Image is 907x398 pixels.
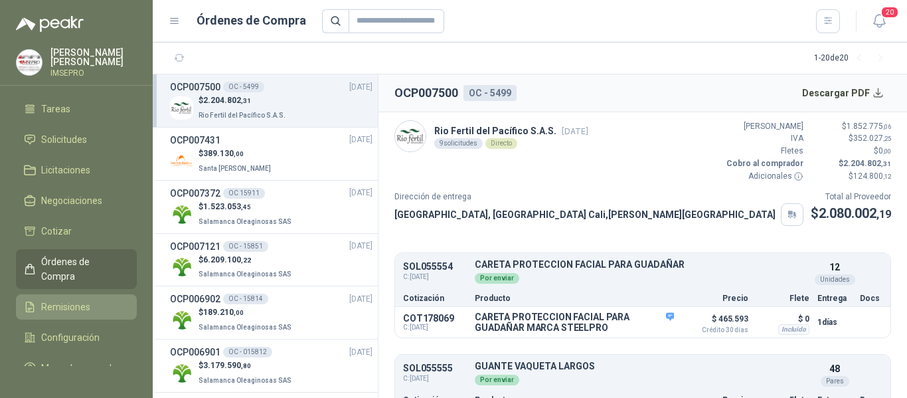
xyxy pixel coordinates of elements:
span: C: [DATE] [403,272,467,282]
span: Salamanca Oleaginosas SAS [199,377,291,384]
a: Licitaciones [16,157,137,183]
a: OCP006901OC - 015812[DATE] Company Logo$3.179.590,80Salamanca Oleaginosas SAS [170,345,372,387]
span: [DATE] [349,240,372,252]
span: [DATE] [349,187,372,199]
img: Company Logo [17,50,42,75]
p: Cobro al comprador [724,157,803,170]
div: OC 15911 [223,188,265,199]
span: C: [DATE] [403,373,467,384]
p: $ [811,157,891,170]
h3: OCP006901 [170,345,220,359]
p: $ [199,94,288,107]
a: Tareas [16,96,137,122]
span: ,06 [883,123,891,130]
span: 189.210 [203,308,244,317]
div: Unidades [815,274,855,285]
div: Directo [485,138,517,149]
span: 352.027 [853,134,891,143]
p: $ [199,254,294,266]
h3: OCP007500 [170,80,220,94]
p: $ [811,120,891,133]
span: 1.523.053 [203,202,251,211]
img: Company Logo [170,96,193,120]
span: Crédito 30 días [682,327,748,334]
h1: Órdenes de Compra [197,11,306,30]
div: OC - 015812 [223,347,272,357]
span: Configuración [41,330,100,345]
p: Fletes [724,145,803,157]
div: OC - 15851 [223,241,268,252]
p: Total al Proveedor [811,191,891,203]
p: $ [811,132,891,145]
div: 1 - 20 de 20 [814,48,891,69]
a: Solicitudes [16,127,137,152]
img: Company Logo [170,149,193,173]
span: ,00 [234,309,244,316]
p: SOL055554 [403,262,467,272]
div: OC - 5499 [223,82,264,92]
span: 2.204.802 [843,159,891,168]
img: Logo peakr [16,16,84,32]
span: Salamanca Oleaginosas SAS [199,324,291,331]
div: Pares [821,376,849,387]
span: ,22 [241,256,251,264]
span: ,31 [881,160,891,167]
span: Negociaciones [41,193,102,208]
button: Descargar PDF [795,80,892,106]
p: CARETA PROTECCION FACIAL PARA GUADAÑAR [475,260,809,270]
span: Licitaciones [41,163,90,177]
img: Company Logo [170,308,193,332]
span: Tareas [41,102,70,116]
p: $ 465.593 [682,311,748,334]
span: Remisiones [41,300,90,314]
div: Por enviar [475,273,519,284]
p: $ [199,201,294,213]
a: OCP007500OC - 5499[DATE] Company Logo$2.204.802,31Rio Fertil del Pacífico S.A.S. [170,80,372,122]
p: IVA [724,132,803,145]
p: $ [811,145,891,157]
span: Cotizar [41,224,72,239]
span: ,80 [241,362,251,369]
div: 9 solicitudes [434,138,483,149]
p: Dirección de entrega [394,191,803,203]
a: Órdenes de Compra [16,249,137,289]
a: OCP007121OC - 15851[DATE] Company Logo$6.209.100,22Salamanca Oleaginosas SAS [170,239,372,281]
p: Rio Fertil del Pacífico S.A.S. [434,124,588,138]
span: C: [DATE] [403,324,467,332]
span: ,00 [883,148,891,155]
p: Precio [682,294,748,302]
p: Entrega [817,294,852,302]
h3: OCP007121 [170,239,220,254]
a: Manuales y ayuda [16,355,137,381]
p: [PERSON_NAME] [724,120,803,133]
a: OCP007372OC 15911[DATE] Company Logo$1.523.053,45Salamanca Oleaginosas SAS [170,186,372,228]
span: ,12 [883,173,891,180]
p: SOL055555 [403,363,467,373]
span: Salamanca Oleaginosas SAS [199,218,291,225]
p: $ 0 [756,311,809,327]
span: ,00 [234,150,244,157]
a: Cotizar [16,219,137,244]
p: IMSEPRO [50,69,137,77]
span: 124.800 [853,171,891,181]
span: Santa [PERSON_NAME] [199,165,271,172]
span: ,19 [876,208,891,221]
p: 1 días [817,314,852,330]
span: 0 [878,146,891,155]
img: Company Logo [170,203,193,226]
p: Adicionales [724,170,803,183]
span: 20 [880,6,899,19]
a: Configuración [16,325,137,350]
p: Flete [756,294,809,302]
p: [GEOGRAPHIC_DATA], [GEOGRAPHIC_DATA] Cali , [PERSON_NAME][GEOGRAPHIC_DATA] [394,207,776,222]
p: GUANTE VAQUETA LARGOS [475,361,809,371]
p: COT178069 [403,313,467,324]
p: CARETA PROTECCION FACIAL PARA GUADAÑAR MARCA STEELPRO [475,312,674,333]
span: [DATE] [349,81,372,94]
h3: OCP007431 [170,133,220,148]
span: 2.204.802 [203,96,251,105]
div: Incluido [778,324,809,335]
h3: OCP006902 [170,292,220,306]
button: 20 [867,9,891,33]
div: OC - 15814 [223,294,268,304]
